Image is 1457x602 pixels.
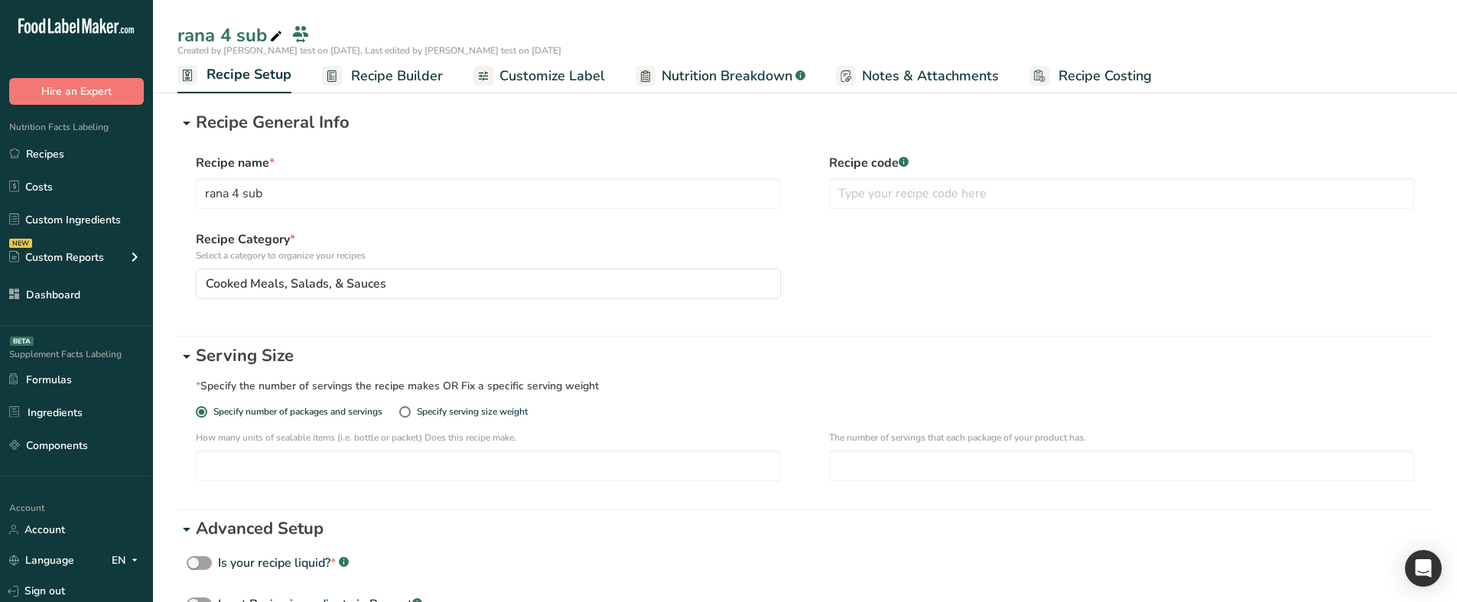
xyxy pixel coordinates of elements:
span: Recipe Setup [207,64,291,85]
a: Nutrition Breakdown [636,59,805,93]
a: Notes & Attachments [836,59,999,93]
div: Is your recipe liquid? [218,554,349,572]
span: Recipe Costing [1059,66,1152,86]
span: Specify number of packages and servings [207,406,382,418]
p: The number of servings that each package of your product has. [829,431,1414,444]
a: Recipe Costing [1029,59,1152,93]
a: Customize Label [473,59,605,93]
button: Hire an Expert [9,78,144,105]
div: NEW [9,239,32,248]
div: Recipe General Info [177,110,1433,135]
label: Recipe code [829,154,1414,172]
div: EN [112,552,144,570]
span: Nutrition Breakdown [662,66,792,86]
a: Language [9,547,74,574]
span: Cooked Meals, Salads, & Sauces [206,275,386,293]
span: Customize Label [499,66,605,86]
p: Recipe General Info [196,110,1433,135]
a: Recipe Builder [322,59,443,93]
div: Advanced Setup [177,516,1433,542]
button: Cooked Meals, Salads, & Sauces [196,268,781,299]
a: Recipe Setup [177,57,291,94]
div: Serving Size [177,343,1433,369]
span: Recipe Builder [351,66,443,86]
p: How many units of sealable items (i.e. bottle or packet) Does this recipe make. [196,431,781,444]
span: Notes & Attachments [862,66,999,86]
p: Select a category to organize your recipes [196,249,781,262]
div: Specify serving size weight [417,406,528,418]
label: Recipe name [196,154,781,172]
p: Serving Size [196,343,1433,369]
div: Custom Reports [9,249,104,265]
p: Advanced Setup [196,516,1433,542]
input: Type your recipe code here [829,178,1414,209]
label: Recipe Category [196,230,781,262]
div: rana 4 sub [177,21,285,49]
div: Specify the number of servings the recipe makes OR Fix a specific serving weight [196,378,781,394]
div: Open Intercom Messenger [1405,550,1442,587]
div: BETA [10,337,34,346]
span: Created by [PERSON_NAME] test on [DATE], Last edited by [PERSON_NAME] test on [DATE] [177,44,561,57]
input: Type your recipe name here [196,178,781,209]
